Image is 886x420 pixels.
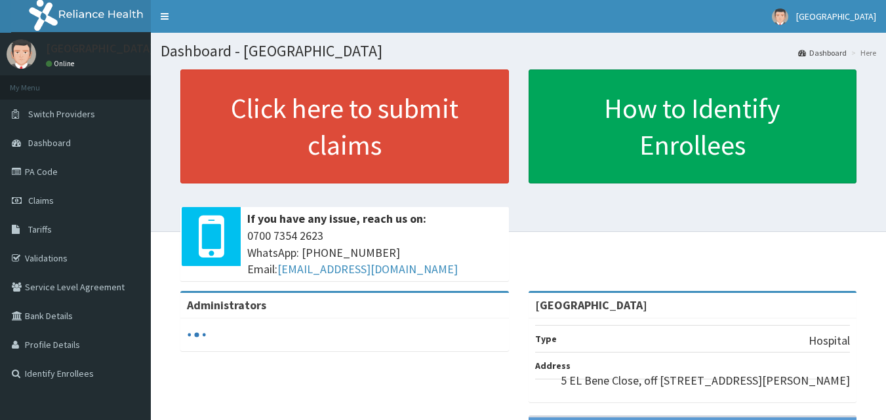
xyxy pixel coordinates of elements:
p: Hospital [809,332,850,349]
b: Administrators [187,297,266,313]
img: User Image [772,9,788,25]
li: Here [848,47,876,58]
span: [GEOGRAPHIC_DATA] [796,10,876,22]
img: User Image [7,39,36,69]
b: Type [535,333,557,345]
h1: Dashboard - [GEOGRAPHIC_DATA] [161,43,876,60]
a: Online [46,59,77,68]
p: [GEOGRAPHIC_DATA] [46,43,154,54]
span: Tariffs [28,223,52,235]
strong: [GEOGRAPHIC_DATA] [535,297,647,313]
a: [EMAIL_ADDRESS][DOMAIN_NAME] [277,261,458,277]
svg: audio-loading [187,325,207,345]
span: Claims [28,195,54,206]
a: Click here to submit claims [180,69,509,183]
p: 5 EL Bene Close, off [STREET_ADDRESS][PERSON_NAME] [561,372,850,389]
span: 0700 7354 2623 WhatsApp: [PHONE_NUMBER] Email: [247,227,502,278]
span: Switch Providers [28,108,95,120]
b: If you have any issue, reach us on: [247,211,426,226]
a: How to Identify Enrollees [529,69,857,183]
span: Dashboard [28,137,71,149]
b: Address [535,360,571,372]
a: Dashboard [798,47,847,58]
